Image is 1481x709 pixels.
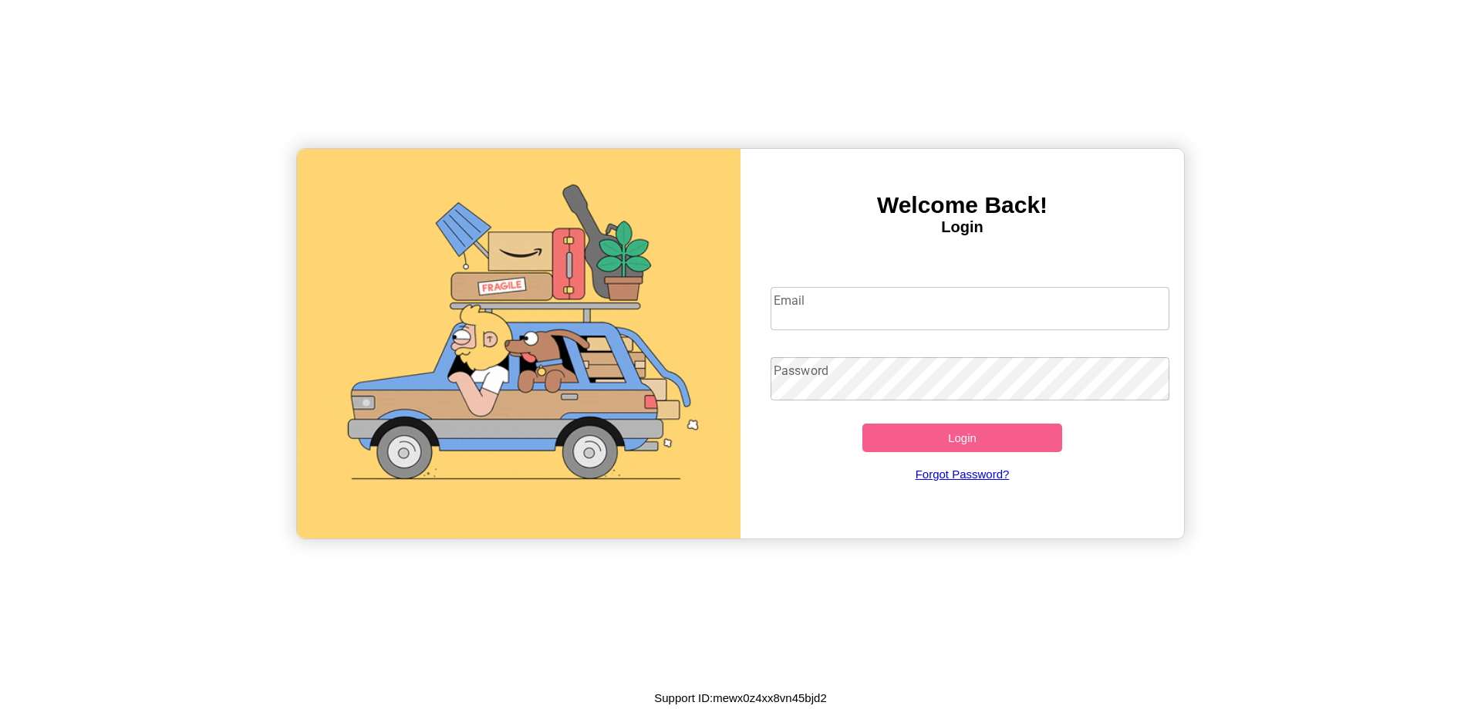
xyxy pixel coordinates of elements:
[654,687,826,708] p: Support ID: mewx0z4xx8vn45bjd2
[862,424,1062,452] button: Login
[740,192,1184,218] h3: Welcome Back!
[740,218,1184,236] h4: Login
[763,452,1162,496] a: Forgot Password?
[297,149,740,539] img: gif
